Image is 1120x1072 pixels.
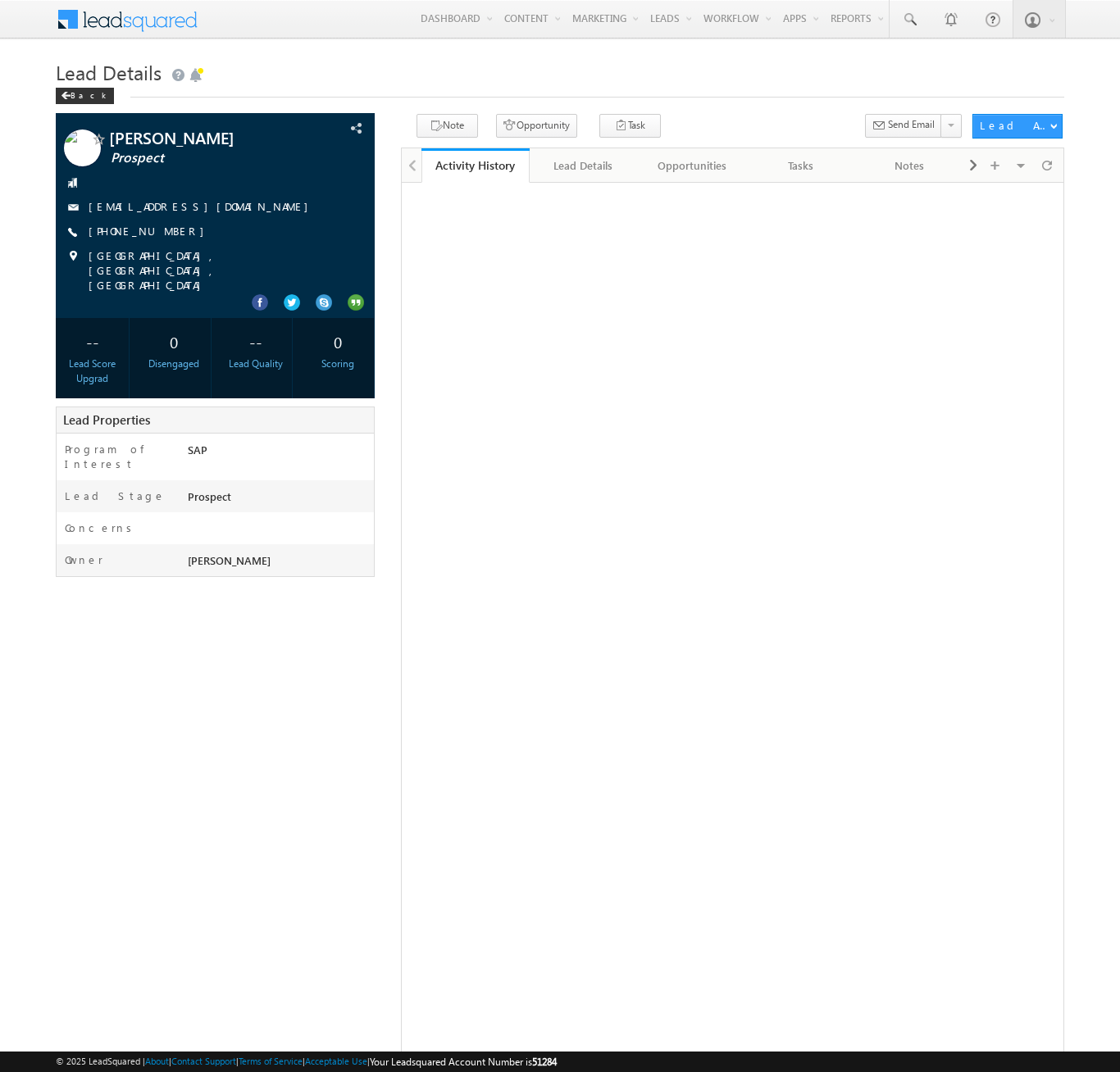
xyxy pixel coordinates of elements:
div: Activity History [434,157,517,173]
a: Opportunities [639,148,747,183]
a: Back [56,87,122,101]
a: About [145,1056,169,1066]
div: Lead Quality [224,357,289,371]
span: Your Leadsquared Account Number is [370,1056,557,1068]
div: 0 [142,326,207,357]
span: [PERSON_NAME] [188,553,271,567]
div: -- [60,326,125,357]
div: Notes [868,156,949,175]
div: Tasks [760,156,840,175]
div: SAP [184,442,374,465]
a: Notes [855,148,963,183]
div: Disengaged [142,357,207,371]
div: -- [224,326,289,357]
a: Terms of Service [239,1056,303,1066]
span: [GEOGRAPHIC_DATA], [GEOGRAPHIC_DATA], [GEOGRAPHIC_DATA] [89,248,345,293]
label: Lead Stage [65,488,166,503]
span: [PHONE_NUMBER] [89,224,212,240]
label: Program of Interest [65,442,171,471]
a: Acceptable Use [305,1056,367,1066]
span: Prospect [111,150,307,166]
div: Prospect [184,488,374,511]
a: Tasks [747,148,855,183]
div: 0 [305,326,370,357]
button: Send Email [865,114,942,138]
img: Profile photo [64,129,101,172]
div: Lead Details [543,156,623,175]
a: Activity History [421,148,530,183]
button: Opportunity [496,114,577,138]
label: Concerns [65,520,138,535]
div: Back [56,88,114,104]
div: Opportunities [652,156,732,175]
button: Lead Actions [972,114,1063,139]
div: Lead Score Upgrad [60,357,125,386]
a: [EMAIL_ADDRESS][DOMAIN_NAME] [89,199,316,213]
span: Lead Details [56,59,162,85]
button: Task [599,114,661,138]
a: Contact Support [171,1056,236,1066]
div: Scoring [305,357,370,371]
span: 51284 [532,1056,557,1068]
span: [PERSON_NAME] [109,129,306,146]
span: Send Email [888,117,935,132]
span: © 2025 LeadSquared | | | | | [56,1054,557,1070]
button: Note [417,114,478,138]
a: Lead Details [530,148,638,183]
div: Lead Actions [980,118,1049,133]
span: Lead Properties [63,411,150,428]
label: Owner [65,552,103,567]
